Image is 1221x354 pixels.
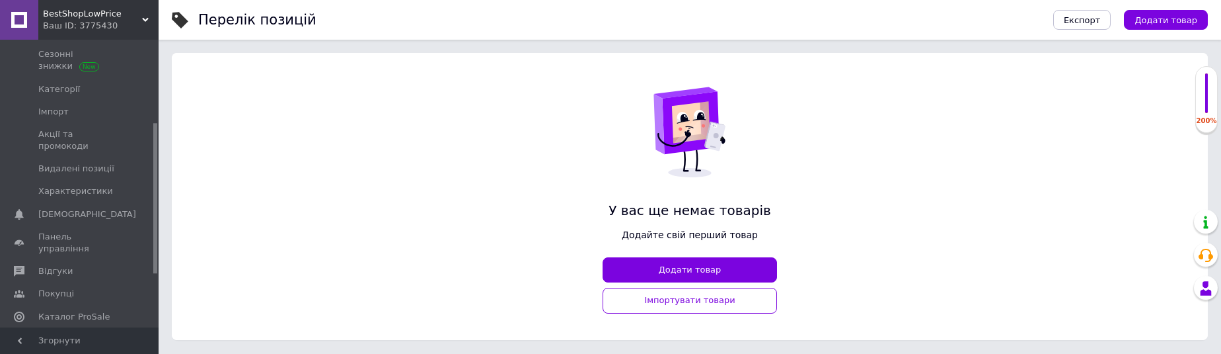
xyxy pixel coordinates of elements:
div: Ваш ID: 3775430 [43,20,159,32]
span: Видалені позиції [38,163,114,175]
span: [DEMOGRAPHIC_DATA] [38,208,136,220]
span: Експорт [1064,15,1101,25]
span: Імпорт [38,106,69,118]
span: Акції та промокоди [38,128,122,152]
span: Панель управління [38,231,122,255]
div: 200% [1196,116,1217,126]
button: Додати товар [1124,10,1208,30]
span: Додати товар [1134,15,1197,25]
a: Імпортувати товари [603,288,777,314]
div: Перелік позицій [198,13,316,27]
span: BestShopLowPrice [43,8,142,20]
span: Додайте свій перший товар [603,228,777,242]
span: Категорії [38,83,80,95]
span: У вас ще немає товарів [603,201,777,220]
span: Сезонні знижки [38,48,122,72]
span: Характеристики [38,185,113,197]
button: Експорт [1053,10,1111,30]
span: Покупці [38,288,74,300]
span: Каталог ProSale [38,311,110,323]
button: Додати товар [603,257,777,283]
span: Відгуки [38,265,73,277]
